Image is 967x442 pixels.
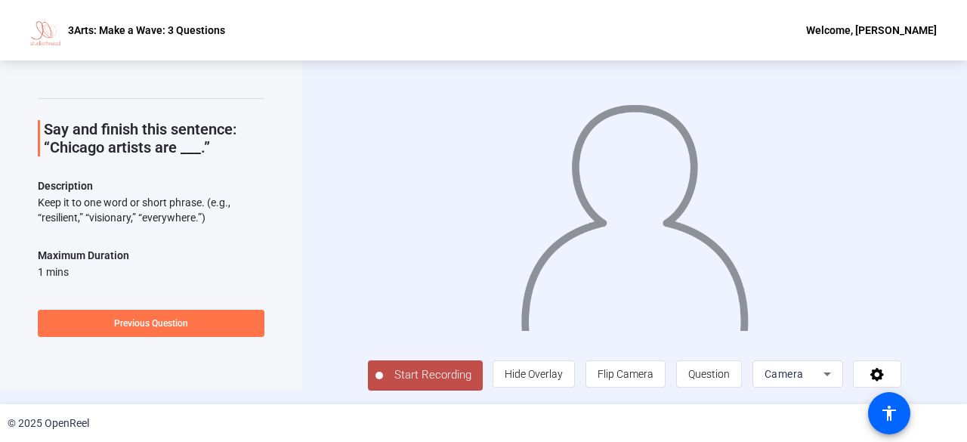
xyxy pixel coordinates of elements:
div: Welcome, [PERSON_NAME] [806,21,937,39]
span: Previous Question [114,318,188,329]
span: Hide Overlay [505,368,563,380]
button: Start Recording [368,360,483,391]
img: OpenReel logo [30,15,60,45]
span: Flip Camera [598,368,653,380]
button: Hide Overlay [493,360,575,388]
p: Say and finish this sentence: “Chicago artists are ___.” [44,120,264,156]
button: Previous Question [38,310,264,337]
span: Question [688,368,730,380]
div: Keep it to one word or short phrase. (e.g., “resilient,” “visionary,” “everywhere.”) [38,195,264,225]
span: Start Recording [383,366,483,384]
div: © 2025 OpenReel [8,416,89,431]
span: Camera [765,368,804,380]
mat-icon: accessibility [880,404,898,422]
button: Flip Camera [585,360,666,388]
div: Maximum Duration [38,246,129,264]
div: 1 mins [38,264,129,280]
img: overlay [519,91,750,331]
button: Question [676,360,742,388]
p: 3Arts: Make a Wave: 3 Questions [68,21,225,39]
p: Description [38,177,264,195]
